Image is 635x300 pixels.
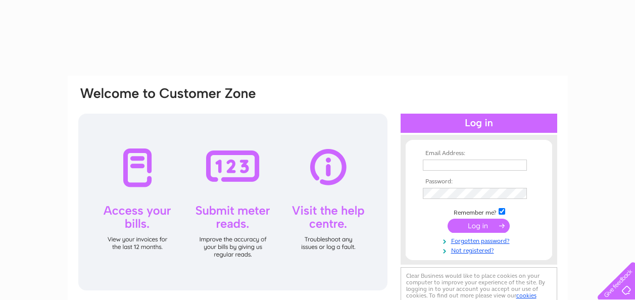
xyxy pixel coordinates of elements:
[423,245,538,255] a: Not registered?
[420,207,538,217] td: Remember me?
[423,235,538,245] a: Forgotten password?
[420,150,538,157] th: Email Address:
[448,219,510,233] input: Submit
[420,178,538,185] th: Password:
